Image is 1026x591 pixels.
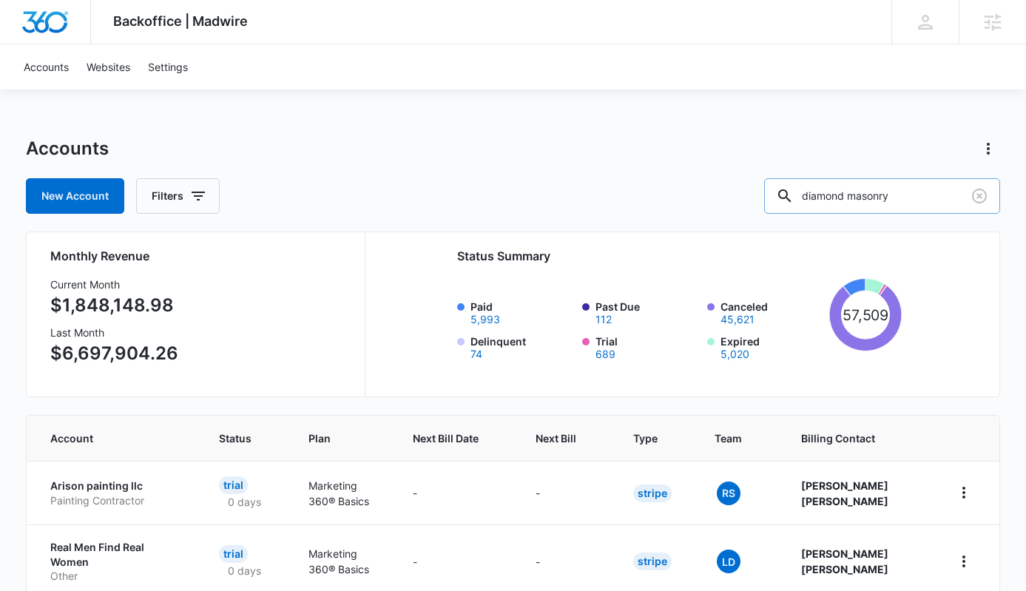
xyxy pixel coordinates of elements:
label: Trial [595,334,698,359]
p: $1,848,148.98 [50,292,178,319]
a: Arison painting llcPainting Contractor [50,479,184,507]
button: home [952,550,976,573]
div: v 4.0.25 [41,24,72,36]
span: Team [715,430,744,446]
span: RS [717,482,740,505]
label: Paid [470,299,573,325]
button: Paid [470,314,500,325]
button: Clear [968,184,991,208]
span: Next Bill Date [413,430,479,446]
p: $6,697,904.26 [50,340,178,367]
p: Other [50,569,184,584]
p: 0 days [219,494,270,510]
img: logo_orange.svg [24,24,36,36]
span: Backoffice | Madwire [113,13,248,29]
h2: Status Summary [457,247,902,265]
div: Domain: [DOMAIN_NAME] [38,38,163,50]
button: Filters [136,178,220,214]
p: 0 days [219,563,270,578]
label: Expired [720,334,823,359]
span: Billing Contact [801,430,917,446]
td: - [518,461,615,524]
p: Real Men Find Real Women [50,540,184,569]
label: Canceled [720,299,823,325]
button: home [952,481,976,504]
span: Type [633,430,658,446]
h2: Monthly Revenue [50,247,347,265]
a: Settings [139,44,197,90]
span: Plan [308,430,377,446]
strong: [PERSON_NAME] [PERSON_NAME] [801,479,888,507]
p: Marketing 360® Basics [308,478,377,509]
tspan: 57,509 [842,306,888,324]
a: New Account [26,178,124,214]
div: Trial [219,476,248,494]
button: Canceled [720,314,755,325]
label: Past Due [595,299,698,325]
a: Accounts [15,44,78,90]
div: Keywords by Traffic [163,87,249,97]
button: Past Due [595,314,612,325]
div: Stripe [633,553,672,570]
span: Status [219,430,252,446]
img: website_grey.svg [24,38,36,50]
span: LD [717,550,740,573]
h1: Accounts [26,138,109,160]
strong: [PERSON_NAME] [PERSON_NAME] [801,547,888,575]
h3: Current Month [50,277,178,292]
h3: Last Month [50,325,178,340]
span: Account [50,430,163,446]
button: Trial [595,349,615,359]
button: Delinquent [470,349,482,359]
label: Delinquent [470,334,573,359]
img: tab_domain_overview_orange.svg [40,86,52,98]
input: Search [764,178,1000,214]
a: Websites [78,44,139,90]
div: Stripe [633,484,672,502]
div: Domain Overview [56,87,132,97]
p: Marketing 360® Basics [308,546,377,577]
button: Actions [976,137,1000,161]
td: - [395,461,518,524]
a: Real Men Find Real WomenOther [50,540,184,584]
p: Arison painting llc [50,479,184,493]
div: Trial [219,545,248,563]
img: tab_keywords_by_traffic_grey.svg [147,86,159,98]
span: Next Bill [536,430,576,446]
p: Painting Contractor [50,493,184,508]
button: Expired [720,349,749,359]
